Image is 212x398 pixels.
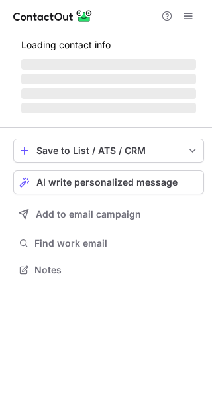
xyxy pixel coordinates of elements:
span: ‌ [21,74,196,84]
button: save-profile-one-click [13,139,204,163]
div: Save to List / ATS / CRM [36,145,181,156]
button: AI write personalized message [13,170,204,194]
button: Add to email campaign [13,202,204,226]
span: ‌ [21,88,196,99]
span: ‌ [21,103,196,113]
span: Notes [34,264,199,276]
button: Notes [13,261,204,279]
span: ‌ [21,59,196,70]
p: Loading contact info [21,40,196,50]
span: AI write personalized message [36,177,178,188]
span: Find work email [34,237,199,249]
span: Add to email campaign [36,209,141,220]
img: ContactOut v5.3.10 [13,8,93,24]
button: Find work email [13,234,204,253]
